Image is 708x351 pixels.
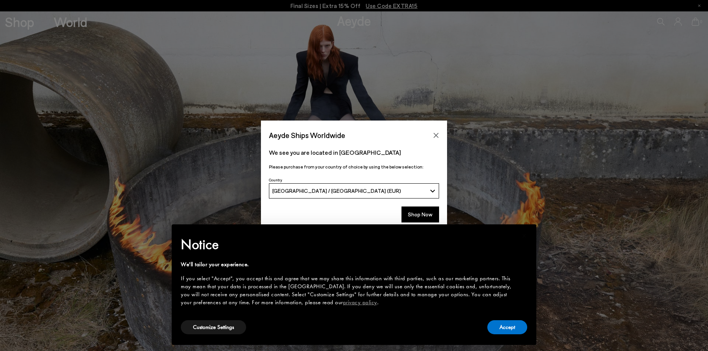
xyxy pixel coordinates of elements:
p: Please purchase from your country of choice by using the below selection: [269,163,439,170]
h2: Notice [181,235,515,254]
a: privacy policy [343,299,377,306]
button: Customize Settings [181,320,246,334]
div: We'll tailor your experience. [181,260,515,268]
p: We see you are located in [GEOGRAPHIC_DATA] [269,148,439,157]
button: Shop Now [401,206,439,222]
div: If you select "Accept", you accept this and agree that we may share this information with third p... [181,275,515,307]
span: Country [269,178,282,182]
button: Accept [487,320,527,334]
button: Close [430,130,442,141]
button: Close this notice [515,227,533,245]
span: [GEOGRAPHIC_DATA] / [GEOGRAPHIC_DATA] (EUR) [272,187,401,194]
span: × [522,230,527,241]
span: Aeyde Ships Worldwide [269,129,345,142]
